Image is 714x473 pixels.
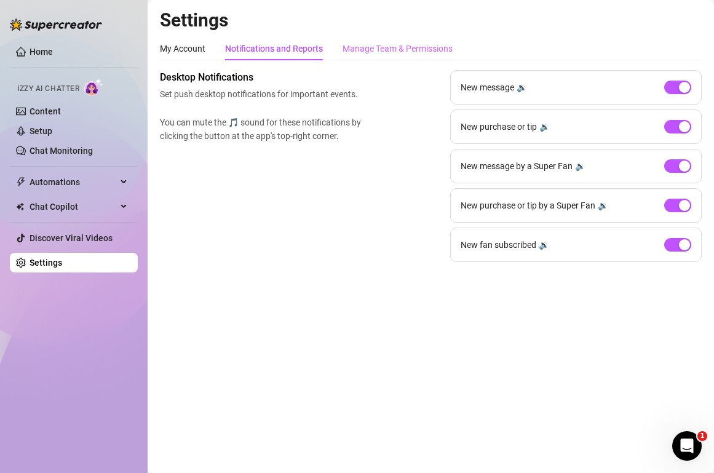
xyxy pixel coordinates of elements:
img: logo-BBDzfeDw.svg [10,18,102,31]
div: 🔉 [598,199,608,212]
span: New message by a Super Fan [461,159,573,173]
div: 🔉 [539,238,549,252]
span: New message [461,81,514,94]
span: thunderbolt [16,177,26,187]
div: Manage Team & Permissions [343,42,453,55]
span: 1 [697,431,707,441]
span: Desktop Notifications [160,70,367,85]
span: New purchase or tip by a Super Fan [461,199,595,212]
span: You can mute the 🎵 sound for these notifications by clicking the button at the app's top-right co... [160,116,367,143]
iframe: Intercom live chat [672,431,702,461]
span: New fan subscribed [461,238,536,252]
span: Automations [30,172,117,192]
span: Set push desktop notifications for important events. [160,87,367,101]
span: Izzy AI Chatter [17,83,79,95]
a: Discover Viral Videos [30,233,113,243]
div: 🔉 [539,120,550,133]
a: Setup [30,126,52,136]
a: Home [30,47,53,57]
span: Chat Copilot [30,197,117,217]
img: AI Chatter [84,78,103,96]
a: Settings [30,258,62,268]
div: 🔉 [517,81,527,94]
a: Content [30,106,61,116]
div: Notifications and Reports [225,42,323,55]
a: Chat Monitoring [30,146,93,156]
img: Chat Copilot [16,202,24,211]
h2: Settings [160,9,702,32]
span: New purchase or tip [461,120,537,133]
div: 🔉 [575,159,585,173]
div: My Account [160,42,205,55]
